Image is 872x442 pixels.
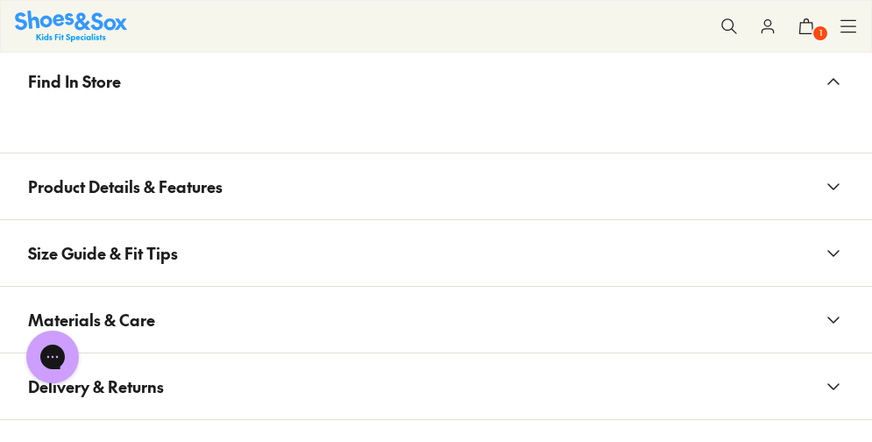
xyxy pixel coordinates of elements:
[812,25,829,42] span: 1
[15,11,127,41] a: Shoes & Sox
[28,227,178,279] span: Size Guide & Fit Tips
[787,7,826,46] button: 1
[18,324,88,389] iframe: Gorgias live chat messenger
[28,55,121,107] span: Find In Store
[28,360,164,412] span: Delivery & Returns
[28,160,223,212] span: Product Details & Features
[28,294,155,346] span: Materials & Care
[28,114,844,132] iframe: Find in Store
[15,11,127,41] img: SNS_Logo_Responsive.svg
